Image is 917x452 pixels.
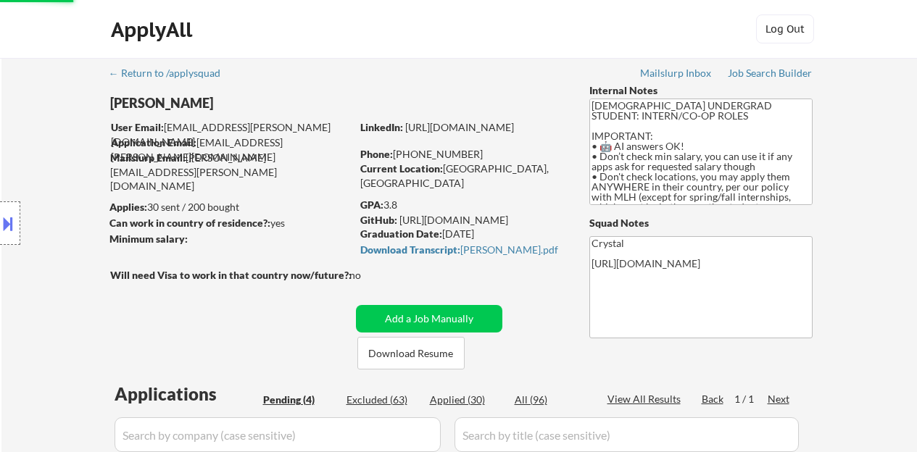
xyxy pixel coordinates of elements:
strong: Current Location: [360,162,443,175]
div: Back [702,392,725,406]
div: Next [768,392,791,406]
a: [URL][DOMAIN_NAME] [399,214,508,226]
input: Search by title (case sensitive) [455,417,799,452]
strong: Download Transcript: [360,243,460,256]
div: Mailslurp Inbox [640,68,713,78]
div: Applied (30) [430,393,502,407]
strong: GPA: [360,198,383,211]
div: Excluded (63) [347,393,419,407]
div: View All Results [607,392,685,406]
div: [DATE] [360,227,565,241]
div: ← Return to /applysquad [109,68,234,78]
a: [URL][DOMAIN_NAME] [405,121,514,133]
div: Applications [115,385,258,403]
div: Pending (4) [263,393,336,407]
a: Job Search Builder [728,67,813,82]
div: 3.8 [360,198,568,212]
a: ← Return to /applysquad [109,67,234,82]
div: Internal Notes [589,83,813,98]
strong: LinkedIn: [360,121,403,133]
strong: GitHub: [360,214,397,226]
a: Mailslurp Inbox [640,67,713,82]
button: Add a Job Manually [356,305,502,332]
div: 1 / 1 [734,392,768,406]
button: Download Resume [357,337,465,369]
div: Job Search Builder [728,68,813,78]
strong: Phone: [360,148,393,160]
div: All (96) [515,393,587,407]
strong: Graduation Date: [360,227,442,240]
a: Download Transcript:[PERSON_NAME].pdf [360,244,562,265]
div: [PERSON_NAME].pdf [360,245,562,255]
div: Squad Notes [589,216,813,230]
div: no [349,268,391,282]
div: [GEOGRAPHIC_DATA], [GEOGRAPHIC_DATA] [360,162,565,190]
input: Search by company (case sensitive) [115,417,441,452]
div: ApplyAll [111,17,196,42]
div: [PHONE_NUMBER] [360,147,565,162]
button: Log Out [756,14,814,43]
